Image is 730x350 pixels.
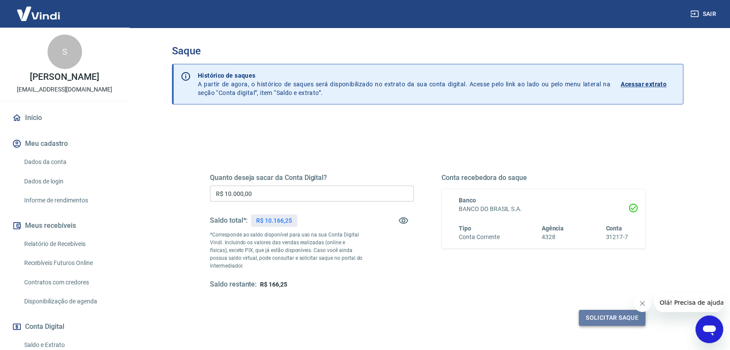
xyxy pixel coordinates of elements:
[10,108,119,127] a: Início
[21,192,119,209] a: Informe de rendimentos
[210,231,363,270] p: *Corresponde ao saldo disponível para uso na sua Conta Digital Vindi. Incluindo os valores das ve...
[542,233,564,242] h6: 4328
[198,71,610,97] p: A partir de agora, o histórico de saques será disponibilizado no extrato da sua conta digital. Ac...
[210,173,414,182] h5: Quanto deseja sacar da Conta Digital?
[21,173,119,190] a: Dados de login
[260,281,287,288] span: R$ 166,25
[689,6,720,22] button: Sair
[21,254,119,272] a: Recebíveis Futuros Online
[5,6,73,13] span: Olá! Precisa de ajuda?
[30,73,99,82] p: [PERSON_NAME]
[459,197,476,204] span: Banco
[10,0,67,27] img: Vindi
[172,45,683,57] h3: Saque
[21,274,119,291] a: Contratos com credores
[17,85,112,94] p: [EMAIL_ADDRESS][DOMAIN_NAME]
[210,216,248,225] h5: Saldo total*:
[21,293,119,310] a: Disponibilização de agenda
[441,173,645,182] h5: Conta recebedora do saque
[606,225,622,232] span: Conta
[10,216,119,235] button: Meus recebíveis
[198,71,610,80] p: Histórico de saques
[634,295,651,312] iframe: Fechar mensagem
[256,216,292,225] p: R$ 10.166,25
[621,71,676,97] a: Acessar extrato
[606,233,628,242] h6: 31217-7
[695,315,723,343] iframe: Botão para abrir a janela de mensagens
[542,225,564,232] span: Agência
[621,80,667,88] p: Acessar extrato
[210,280,257,289] h5: Saldo restante:
[10,317,119,336] button: Conta Digital
[459,205,628,214] h6: BANCO DO BRASIL S.A.
[459,225,471,232] span: Tipo
[48,35,82,69] div: S
[10,134,119,153] button: Meu cadastro
[21,153,119,171] a: Dados da conta
[21,235,119,253] a: Relatório de Recebíveis
[459,233,499,242] h6: Conta Corrente
[654,293,723,312] iframe: Mensagem da empresa
[579,310,645,326] button: Solicitar saque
